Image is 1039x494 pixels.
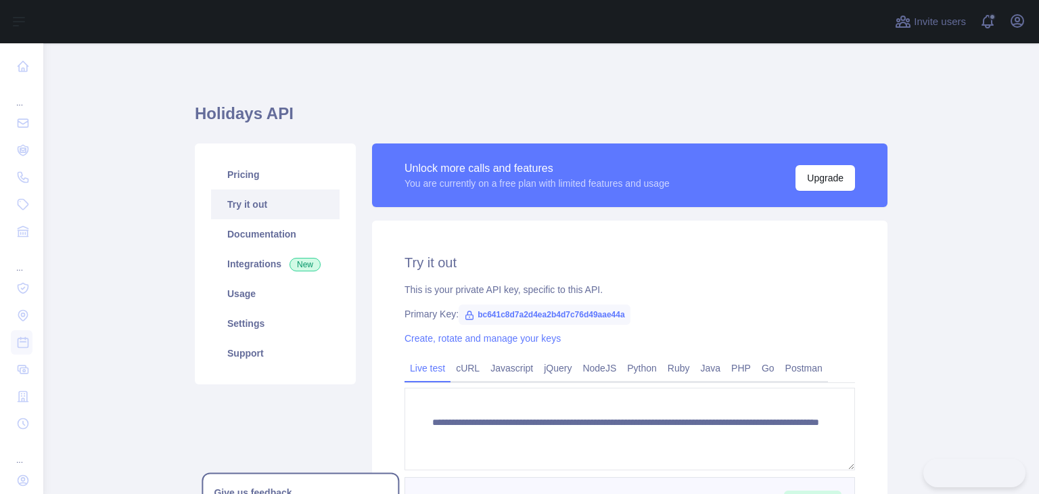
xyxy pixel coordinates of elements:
[211,249,340,279] a: Integrations New
[211,279,340,309] a: Usage
[405,333,561,344] a: Create, rotate and manage your keys
[538,357,577,379] a: jQuery
[756,357,780,379] a: Go
[892,11,969,32] button: Invite users
[290,258,321,271] span: New
[405,160,670,177] div: Unlock more calls and features
[923,459,1025,487] iframe: Toggle Customer Support
[211,338,340,368] a: Support
[405,307,855,321] div: Primary Key:
[695,357,726,379] a: Java
[622,357,662,379] a: Python
[11,439,32,466] div: ...
[485,357,538,379] a: Javascript
[914,14,966,30] span: Invite users
[795,165,855,191] button: Upgrade
[405,357,451,379] a: Live test
[726,357,756,379] a: PHP
[662,357,695,379] a: Ruby
[11,246,32,273] div: ...
[405,177,670,190] div: You are currently on a free plan with limited features and usage
[405,283,855,296] div: This is your private API key, specific to this API.
[577,357,622,379] a: NodeJS
[459,305,630,325] span: bc641c8d7a2d4ea2b4d7c76d49aae44a
[11,81,32,108] div: ...
[211,309,340,338] a: Settings
[195,103,887,135] h1: Holidays API
[211,160,340,189] a: Pricing
[405,253,855,272] h2: Try it out
[451,357,485,379] a: cURL
[780,357,828,379] a: Postman
[211,219,340,249] a: Documentation
[211,189,340,219] a: Try it out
